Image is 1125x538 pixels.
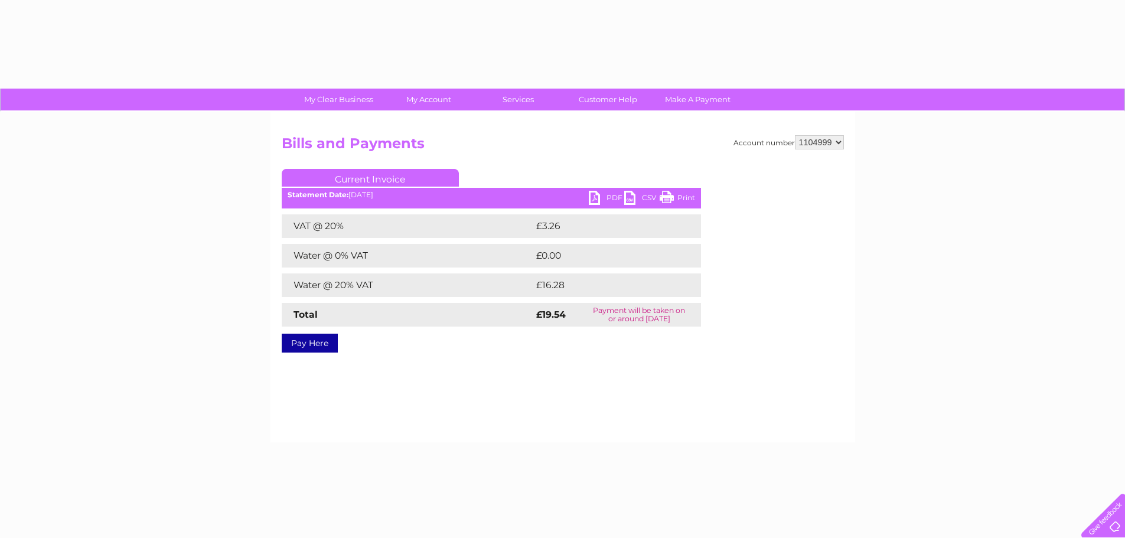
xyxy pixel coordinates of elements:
div: [DATE] [282,191,701,199]
a: My Account [380,89,477,110]
td: VAT @ 20% [282,214,533,238]
div: Account number [733,135,844,149]
a: Make A Payment [649,89,746,110]
a: Customer Help [559,89,657,110]
td: £3.26 [533,214,673,238]
h2: Bills and Payments [282,135,844,158]
td: £16.28 [533,273,676,297]
a: CSV [624,191,660,208]
td: Payment will be taken on or around [DATE] [578,303,701,327]
td: £0.00 [533,244,674,268]
a: Pay Here [282,334,338,353]
a: Print [660,191,695,208]
td: Water @ 0% VAT [282,244,533,268]
b: Statement Date: [288,190,348,199]
strong: £19.54 [536,309,566,320]
a: Services [469,89,567,110]
a: My Clear Business [290,89,387,110]
td: Water @ 20% VAT [282,273,533,297]
strong: Total [294,309,318,320]
a: PDF [589,191,624,208]
a: Current Invoice [282,169,459,187]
